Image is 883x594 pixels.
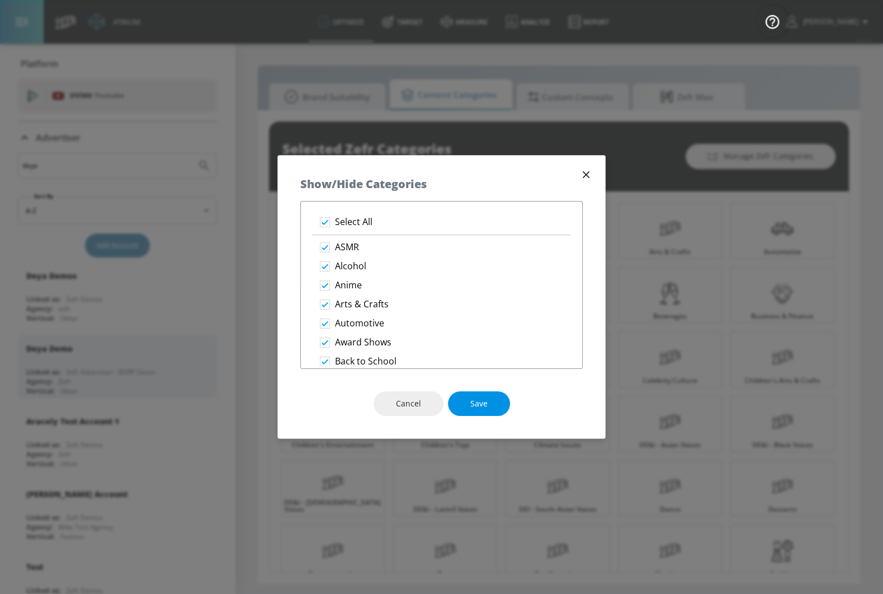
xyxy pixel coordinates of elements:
[335,216,372,228] p: Select All
[335,356,396,367] p: Back to School
[757,6,788,37] button: Open Resource Center
[335,317,384,329] p: Automotive
[470,397,488,411] span: Save
[448,391,510,417] button: Save
[335,241,359,253] p: ASMR
[300,178,427,190] h5: Show/Hide Categories
[335,336,391,348] p: Award Shows
[335,260,366,272] p: Alcohol
[335,298,389,310] p: Arts & Crafts
[335,279,362,291] p: Anime
[396,397,421,411] span: Cancel
[374,391,443,417] button: Cancel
